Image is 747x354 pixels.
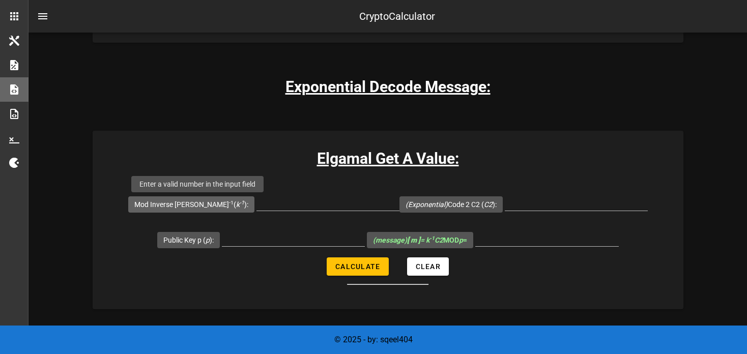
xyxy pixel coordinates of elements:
[407,257,449,276] button: Clear
[359,9,435,24] div: CryptoCalculator
[240,199,244,206] sup: -1
[163,235,214,245] label: Public Key p ( ):
[406,199,497,210] label: Code 2 C2 ( ):
[334,335,413,344] span: © 2025 - by: sqeel404
[415,262,441,271] span: Clear
[429,235,435,242] sup: -1
[484,200,493,209] i: C2
[236,200,244,209] i: k
[373,236,443,244] i: (message) = k C2
[206,236,210,244] i: p
[335,262,380,271] span: Calculate
[93,147,683,170] h3: Elgamal Get A Value:
[459,236,463,244] i: p
[229,199,234,206] sup: -1
[406,200,448,209] i: (Exponential)
[134,199,248,210] label: Mod Inverse [PERSON_NAME] ( ):
[373,236,467,244] span: MOD =
[31,4,55,28] button: nav-menu-toggle
[327,257,388,276] button: Calculate
[407,236,420,244] b: [ m ]
[285,75,491,98] h3: Exponential Decode Message:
